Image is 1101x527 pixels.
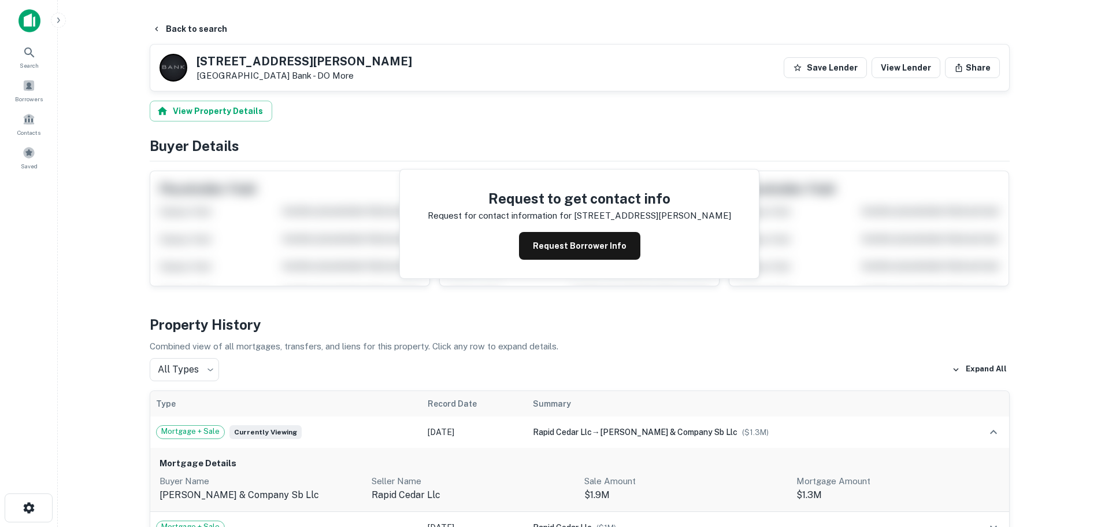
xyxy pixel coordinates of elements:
span: rapid cedar llc [533,428,592,437]
p: Combined view of all mortgages, transfers, and liens for this property. Click any row to expand d... [150,340,1010,353]
a: Borrowers [3,75,54,106]
a: Bank - DO More [292,71,354,80]
p: Mortgage Amount [796,474,1000,488]
p: [PERSON_NAME] & company sb llc [160,488,363,502]
h4: Buyer Details [150,135,1010,156]
span: Contacts [17,128,40,137]
iframe: Chat Widget [1043,397,1101,453]
h4: Property History [150,314,1010,335]
span: ($ 1.3M ) [742,428,769,437]
th: Summary [527,391,955,417]
h4: Request to get contact info [428,188,731,209]
button: Expand All [949,361,1010,378]
span: Currently viewing [229,425,302,439]
p: Buyer Name [160,474,363,488]
button: Save Lender [784,57,867,78]
span: Mortgage + Sale [157,426,224,437]
button: expand row [984,422,1003,442]
a: View Lender [872,57,940,78]
p: rapid cedar llc [372,488,575,502]
p: Request for contact information for [428,209,572,223]
button: Request Borrower Info [519,232,640,260]
a: Search [3,41,54,72]
span: Search [20,61,39,70]
p: Sale Amount [584,474,788,488]
th: Type [150,391,422,417]
span: Saved [21,161,38,171]
p: $1.9M [584,488,788,502]
td: [DATE] [422,417,527,448]
button: View Property Details [150,101,272,121]
button: Share [945,57,1000,78]
a: Contacts [3,108,54,139]
div: All Types [150,358,219,381]
a: Saved [3,142,54,173]
span: [PERSON_NAME] & company sb llc [600,428,737,437]
img: capitalize-icon.png [18,9,40,32]
h6: Mortgage Details [160,457,1000,470]
th: Record Date [422,391,527,417]
p: Seller Name [372,474,575,488]
p: [GEOGRAPHIC_DATA] [197,71,412,81]
button: Back to search [147,19,232,39]
span: Borrowers [15,94,43,104]
h5: [STREET_ADDRESS][PERSON_NAME] [197,56,412,67]
p: $1.3M [796,488,1000,502]
p: [STREET_ADDRESS][PERSON_NAME] [574,209,731,223]
div: → [533,426,949,438]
